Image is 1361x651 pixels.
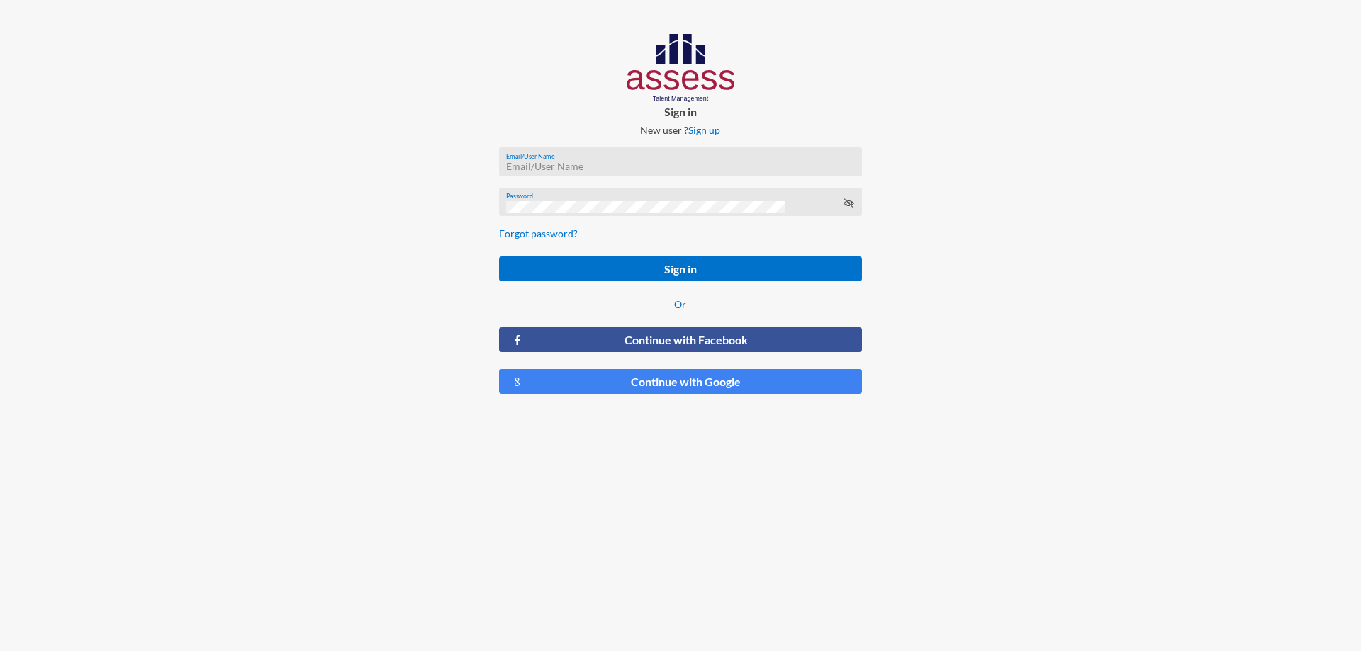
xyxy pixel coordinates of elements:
p: Or [499,298,862,310]
p: New user ? [488,124,873,136]
a: Forgot password? [499,227,578,239]
a: Sign up [688,124,720,136]
img: AssessLogoo.svg [627,34,735,102]
input: Email/User Name [506,161,854,172]
button: Continue with Facebook [499,327,862,352]
button: Sign in [499,256,862,281]
p: Sign in [488,105,873,118]
button: Continue with Google [499,369,862,394]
